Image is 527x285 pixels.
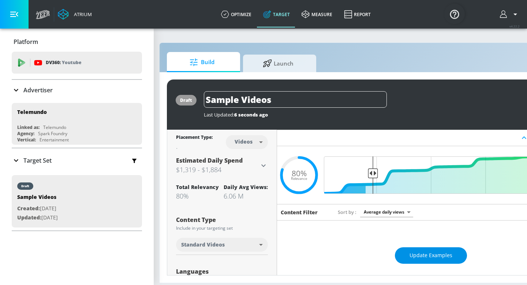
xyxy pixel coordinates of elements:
div: Estimated Daily Spend$1,319 - $1,884 [176,156,268,175]
div: draftSample VideosCreated:[DATE]Updated:[DATE] [12,175,142,227]
a: Atrium [58,9,92,20]
a: optimize [215,1,257,27]
div: DV360: Youtube [12,52,142,74]
div: Entertainment [40,137,69,143]
div: Daily Avg Views: [224,184,268,190]
a: Report [338,1,377,27]
span: Update Examples [410,251,452,260]
div: Telemundo [17,108,47,115]
div: Content Type [176,217,268,223]
span: Relevance [291,177,307,181]
span: Created: [17,205,40,212]
div: Average daily views [360,207,413,217]
div: Target Set [12,148,142,173]
p: [DATE] [17,204,58,213]
div: Sample Videos [17,193,58,204]
span: Standard Videos [181,241,225,248]
div: draft [180,97,192,103]
div: Atrium [71,11,92,18]
span: Launch [250,55,306,72]
div: Last Updated: [204,111,520,118]
div: Languages [176,269,268,274]
a: measure [296,1,338,27]
span: 80% [292,169,307,177]
span: Updated: [17,214,41,221]
div: 6.06 M [224,192,268,200]
a: Target [257,1,296,27]
div: Platform [12,32,142,52]
span: Build [174,53,230,71]
button: Update Examples [395,247,467,264]
div: Advertiser [12,80,142,100]
div: Agency: [17,130,34,137]
div: Videos [231,138,256,145]
p: DV360: [46,59,81,67]
div: TelemundoLinked as:TelemundoAgency:Spark FoundryVertical:Entertainment [12,103,142,145]
div: Placement Type: [176,134,213,142]
h3: $1,319 - $1,884 [176,164,259,175]
div: Total Relevancy [176,184,219,190]
button: Open Resource Center [444,4,465,24]
p: Platform [14,38,38,46]
span: Sort by [338,209,356,215]
div: draft [21,184,29,188]
div: Include in your targeting set [176,226,268,230]
span: v 4.22.2 [509,24,520,28]
div: Linked as: [17,124,40,130]
div: Vertical: [17,137,36,143]
h6: Content Filter [281,209,318,216]
p: Advertiser [23,86,53,94]
p: Target Set [23,156,52,164]
div: Spark Foundry [38,130,67,137]
span: Estimated Daily Spend [176,156,243,164]
span: 6 seconds ago [234,111,268,118]
p: Youtube [62,59,81,66]
p: [DATE] [17,213,58,222]
div: 80% [176,192,219,200]
div: Telemundo [43,124,66,130]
